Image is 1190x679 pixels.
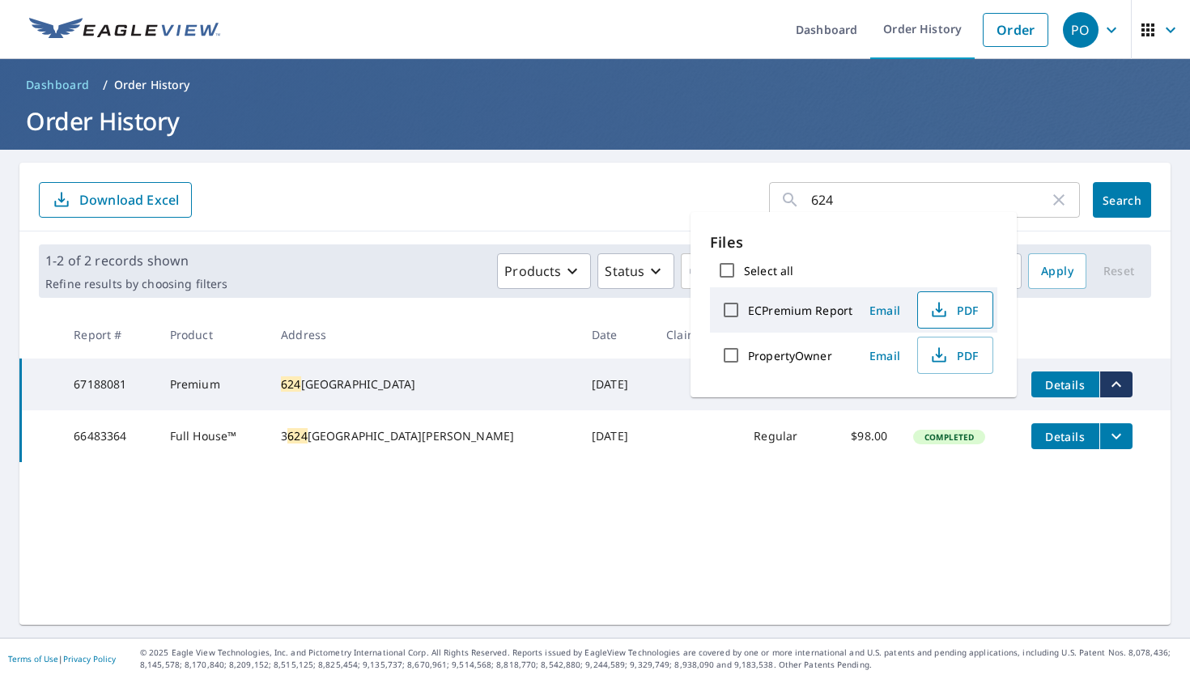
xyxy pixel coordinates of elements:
label: ECPremium Report [748,303,852,318]
td: 67188081 [61,359,156,410]
p: Products [504,261,561,281]
a: Privacy Policy [63,653,116,664]
div: PO [1063,12,1099,48]
button: PDF [917,337,993,374]
span: Email [865,348,904,363]
th: Report # [61,311,156,359]
span: Apply [1041,261,1073,282]
div: [GEOGRAPHIC_DATA] [281,376,566,393]
h1: Order History [19,104,1171,138]
a: Order [983,13,1048,47]
button: Status [597,253,674,289]
p: 1-2 of 2 records shown [45,251,227,270]
button: filesDropdownBtn-67188081 [1099,371,1133,397]
div: 3 [GEOGRAPHIC_DATA][PERSON_NAME] [281,428,566,444]
button: detailsBtn-67188081 [1031,371,1099,397]
td: [DATE] [579,410,653,462]
button: PDF [917,291,993,329]
input: Address, Report #, Claim ID, etc. [811,177,1049,223]
th: Address [268,311,579,359]
button: Search [1093,182,1151,218]
button: detailsBtn-66483364 [1031,423,1099,449]
mark: 624 [281,376,300,392]
button: Download Excel [39,182,192,218]
span: PDF [928,300,980,320]
span: PDF [928,346,980,365]
a: Dashboard [19,72,96,98]
span: Dashboard [26,77,90,93]
td: Regular [741,410,826,462]
nav: breadcrumb [19,72,1171,98]
span: Search [1106,193,1138,208]
button: Email [859,343,911,368]
p: © 2025 Eagle View Technologies, Inc. and Pictometry International Corp. All Rights Reserved. Repo... [140,647,1182,671]
th: Claim ID [653,311,741,359]
p: Order History [114,77,190,93]
label: PropertyOwner [748,348,832,363]
button: Email [859,298,911,323]
button: filesDropdownBtn-66483364 [1099,423,1133,449]
button: Orgs [681,253,772,289]
span: Details [1041,429,1090,444]
mark: 624 [287,428,307,443]
p: | [8,654,116,664]
td: 66483364 [61,410,156,462]
span: Completed [915,431,984,443]
p: Files [710,231,997,253]
label: Select all [744,263,793,278]
th: Product [157,311,268,359]
button: Apply [1028,253,1086,289]
th: Date [579,311,653,359]
p: Status [605,261,644,281]
td: Premium [157,359,268,410]
td: [DATE] [579,359,653,410]
li: / [103,75,108,95]
span: Email [865,303,904,318]
span: Details [1041,377,1090,393]
button: Products [497,253,591,289]
p: Refine results by choosing filters [45,277,227,291]
a: Terms of Use [8,653,58,664]
td: Full House™ [157,410,268,462]
td: $98.00 [826,410,900,462]
img: EV Logo [29,18,220,42]
span: Orgs [688,261,742,282]
p: Download Excel [79,191,179,209]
